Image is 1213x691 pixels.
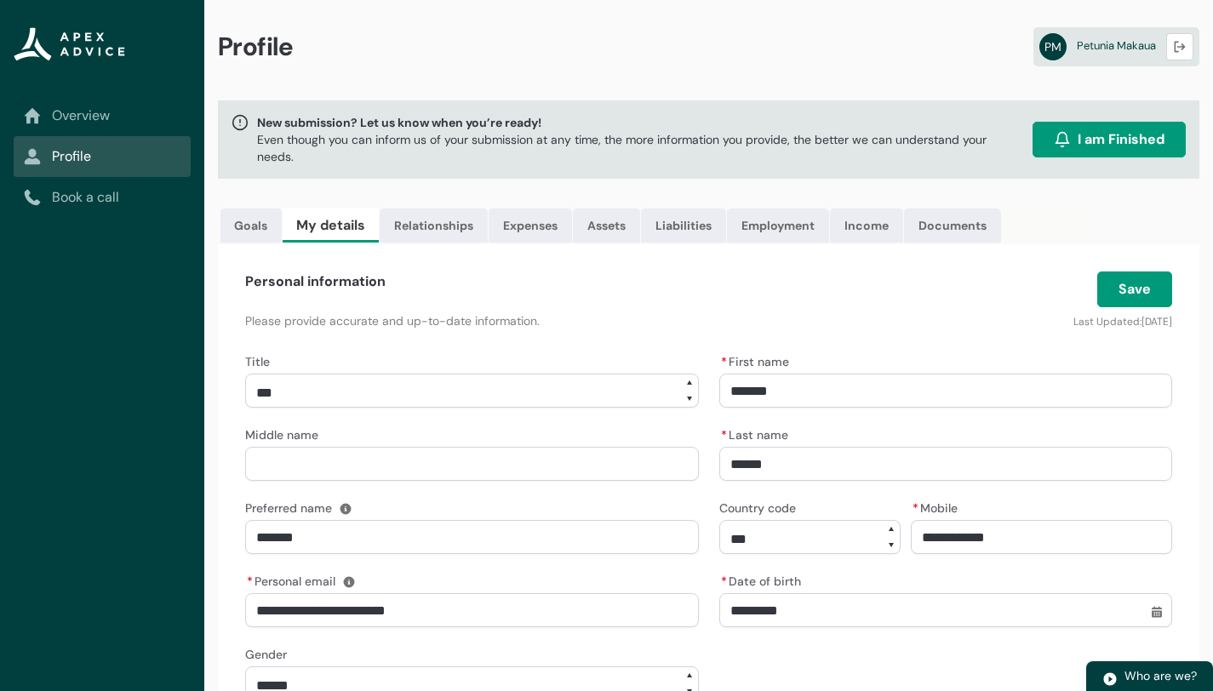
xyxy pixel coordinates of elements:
nav: Sub page [14,95,191,218]
label: Date of birth [719,569,808,590]
span: Petunia Makaua [1077,38,1156,53]
a: Income [830,208,903,243]
h4: Personal information [245,271,386,292]
label: Personal email [245,569,342,590]
span: I am Finished [1078,129,1164,150]
a: Overview [24,106,180,126]
img: play.svg [1102,671,1118,687]
abbr: required [721,354,727,369]
abbr: PM [1039,33,1067,60]
label: Last name [719,423,795,443]
abbr: required [913,500,918,516]
a: Documents [904,208,1001,243]
lightning-formatted-date-time: [DATE] [1141,315,1172,328]
abbr: required [721,574,727,589]
a: Assets [573,208,640,243]
span: New submission? Let us know when you’re ready! [257,114,1026,131]
span: Country code [719,500,796,516]
a: PMPetunia Makaua [1033,27,1199,66]
a: Employment [727,208,829,243]
button: Logout [1166,33,1193,60]
span: Who are we? [1124,668,1197,683]
label: Preferred name [245,496,339,517]
img: Apex Advice Group [14,27,125,61]
a: My details [283,208,379,243]
span: Title [245,354,270,369]
span: Gender [245,647,287,662]
a: Goals [220,208,282,243]
a: Liabilities [641,208,726,243]
label: First name [719,350,796,370]
abbr: required [721,427,727,443]
a: Expenses [489,208,572,243]
label: Mobile [911,496,964,517]
button: I am Finished [1033,122,1186,157]
p: Please provide accurate and up-to-date information. [245,312,856,329]
abbr: required [247,574,253,589]
button: Save [1097,271,1172,307]
a: Profile [24,146,180,167]
span: Profile [218,31,294,63]
label: Middle name [245,423,325,443]
p: Even though you can inform us of your submission at any time, the more information you provide, t... [257,131,1026,165]
a: Book a call [24,187,180,208]
lightning-formatted-text: Last Updated: [1073,315,1141,328]
img: alarm.svg [1054,131,1071,148]
a: Relationships [380,208,488,243]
